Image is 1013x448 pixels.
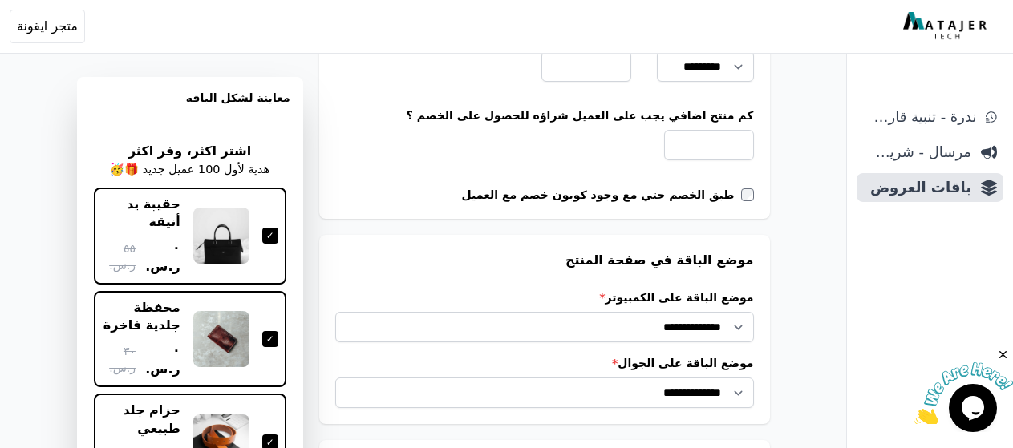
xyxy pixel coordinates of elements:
iframe: chat widget [914,348,1013,424]
span: مرسال - شريط دعاية [863,141,971,163]
span: باقات العروض [863,176,971,199]
label: كم منتج اضافي يجب على العميل شراؤه للحصول على الخصم ؟ [335,107,754,123]
h3: موضع الباقة في صفحة المنتج [335,251,754,270]
img: حقيبة يد أنيقة [193,208,249,264]
img: محفظة جلدية فاخرة [193,311,249,367]
button: متجر ايقونة [10,10,85,43]
label: طبق الخصم حتي مع وجود كوبون خصم مع العميل [462,187,741,203]
h2: اشتر اكثر، وفر اكثر [122,142,257,161]
label: موضع الباقة على الكمبيوتر [335,289,754,305]
div: حقيبة يد أنيقة [102,196,180,232]
label: موضع الباقة على الجوال [335,355,754,371]
img: MatajerTech Logo [903,12,991,41]
span: متجر ايقونة [17,17,78,36]
span: ٠ ر.س. [142,238,180,276]
span: ٠ ر.س. [142,341,180,379]
p: هدية لأول 100 عميل جديد 🎁🥳 [110,161,269,179]
div: محفظة جلدية فاخرة [102,299,180,335]
div: حزام جلد طبيعي [102,402,180,438]
h3: معاينة لشكل الباقه [90,90,290,125]
span: ندرة - تنبية قارب علي النفاذ [863,106,976,128]
span: ٣٠ ر.س. [102,343,136,377]
span: ٥٥ ر.س. [102,240,136,274]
